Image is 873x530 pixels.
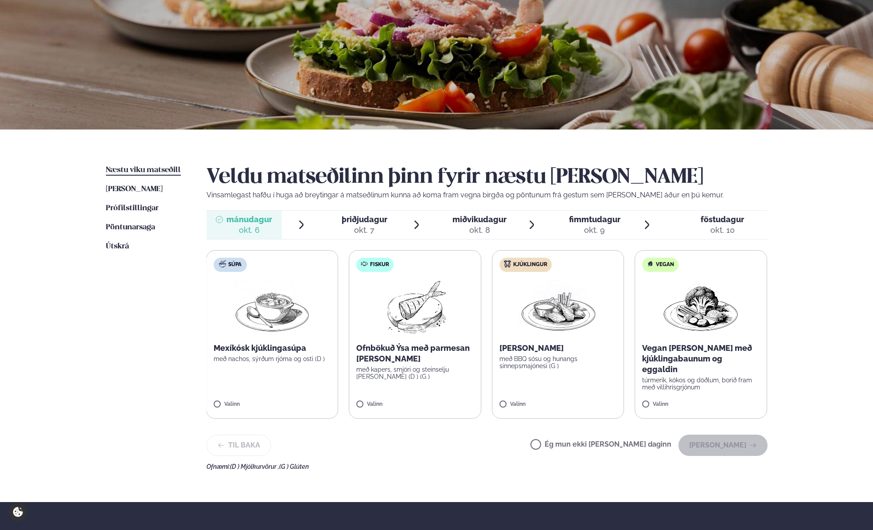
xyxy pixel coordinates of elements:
button: [PERSON_NAME] [678,435,768,456]
a: Cookie settings [9,503,27,521]
span: Súpa [228,261,242,268]
span: Prófílstillingar [106,204,159,212]
span: miðvikudagur [452,215,507,224]
span: (G ) Glúten [279,463,309,470]
span: fimmtudagur [569,215,620,224]
span: Næstu viku matseðill [106,166,181,174]
span: föstudagur [701,215,744,224]
span: þriðjudagur [342,215,387,224]
div: okt. 7 [342,225,387,236]
a: [PERSON_NAME] [106,184,163,195]
span: Fiskur [370,261,389,268]
div: okt. 8 [452,225,507,236]
a: Pöntunarsaga [106,222,155,233]
p: með kapers, smjöri og steinselju [PERSON_NAME] (D ) (G ) [356,366,474,380]
img: Vegan.png [662,279,740,336]
img: Fish.png [376,279,454,336]
p: Ofnbökuð Ýsa með parmesan [PERSON_NAME] [356,343,474,364]
p: Vegan [PERSON_NAME] með kjúklingabaunum og eggaldin [642,343,760,375]
a: Prófílstillingar [106,203,159,214]
div: Ofnæmi: [207,463,768,470]
img: chicken.svg [504,260,511,267]
span: Útskrá [106,243,129,250]
span: Kjúklingur [513,261,547,268]
div: okt. 9 [569,225,620,236]
p: Mexíkósk kjúklingasúpa [214,343,331,353]
a: Næstu viku matseðill [106,165,181,176]
p: með BBQ sósu og hunangs sinnepsmajónesi (G ) [499,355,617,369]
img: soup.svg [219,260,226,267]
img: Vegan.svg [647,260,654,267]
span: Pöntunarsaga [106,224,155,231]
span: mánudagur [226,215,272,224]
p: túrmerik, kókos og döðlum, borið fram með villihrísgrjónum [642,377,760,391]
p: Vinsamlegast hafðu í huga að breytingar á matseðlinum kunna að koma fram vegna birgða og pöntunum... [207,190,768,200]
span: (D ) Mjólkurvörur , [230,463,279,470]
img: Soup.png [233,279,311,336]
p: með nachos, sýrðum rjóma og osti (D ) [214,355,331,362]
a: Útskrá [106,241,129,252]
p: [PERSON_NAME] [499,343,617,353]
img: fish.svg [361,260,368,267]
span: Vegan [656,261,674,268]
img: Chicken-wings-legs.png [519,279,597,336]
h2: Veldu matseðilinn þinn fyrir næstu [PERSON_NAME] [207,165,768,190]
button: Til baka [207,435,271,456]
div: okt. 6 [226,225,272,236]
span: [PERSON_NAME] [106,185,163,193]
div: okt. 10 [701,225,744,236]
